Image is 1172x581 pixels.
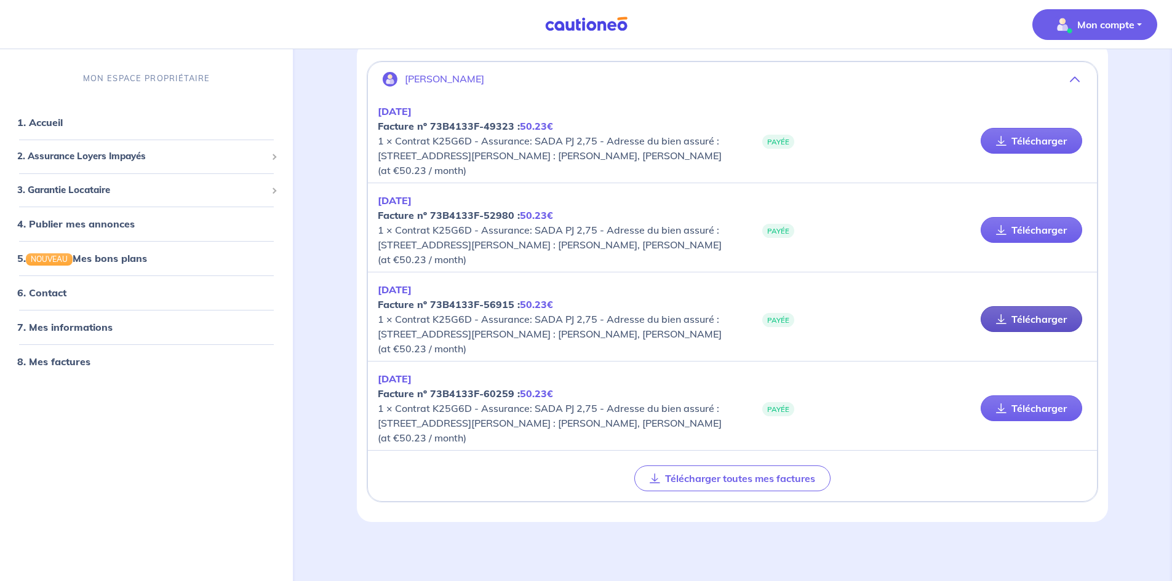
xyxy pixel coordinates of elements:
em: 50.23€ [520,209,553,221]
a: Télécharger [981,306,1082,332]
div: 7. Mes informations [5,315,288,340]
img: illu_account_valid_menu.svg [1053,15,1072,34]
a: 6. Contact [17,287,66,299]
p: MON ESPACE PROPRIÉTAIRE [83,73,210,84]
a: 1. Accueil [17,116,63,128]
img: illu_account.svg [383,72,397,87]
em: [DATE] [378,283,412,296]
p: Mon compte [1077,17,1134,32]
button: illu_account_valid_menu.svgMon compte [1032,9,1157,40]
em: [DATE] [378,373,412,385]
span: PAYÉE [762,224,794,238]
em: 50.23€ [520,298,553,310]
a: Télécharger [981,395,1082,421]
p: 1 × Contrat K25G6D - Assurance: SADA PJ 2,75 - Adresse du bien assuré : [STREET_ADDRESS][PERSON_N... [378,282,732,356]
div: 4. Publier mes annonces [5,211,288,236]
em: [DATE] [378,194,412,207]
span: PAYÉE [762,402,794,416]
div: 8. Mes factures [5,350,288,374]
p: 1 × Contrat K25G6D - Assurance: SADA PJ 2,75 - Adresse du bien assuré : [STREET_ADDRESS][PERSON_N... [378,371,732,445]
em: 50.23€ [520,387,553,400]
strong: Facture nº 73B4133F-56915 : [378,298,553,310]
span: 3. Garantie Locataire [17,183,266,197]
a: 4. Publier mes annonces [17,218,135,230]
p: [PERSON_NAME] [405,73,484,85]
em: 50.23€ [520,120,553,132]
p: 1 × Contrat K25G6D - Assurance: SADA PJ 2,75 - Adresse du bien assuré : [STREET_ADDRESS][PERSON_N... [378,104,732,178]
a: 8. Mes factures [17,356,90,368]
a: Télécharger [981,217,1082,243]
div: 6. Contact [5,281,288,306]
p: 1 × Contrat K25G6D - Assurance: SADA PJ 2,75 - Adresse du bien assuré : [STREET_ADDRESS][PERSON_N... [378,193,732,267]
em: [DATE] [378,105,412,117]
div: 5.NOUVEAUMes bons plans [5,246,288,271]
div: 3. Garantie Locataire [5,178,288,202]
img: Cautioneo [540,17,632,32]
button: Télécharger toutes mes factures [634,465,831,491]
button: [PERSON_NAME] [368,65,1097,94]
strong: Facture nº 73B4133F-60259 : [378,387,553,400]
span: PAYÉE [762,135,794,149]
strong: Facture nº 73B4133F-52980 : [378,209,553,221]
a: Télécharger [981,128,1082,154]
div: 2. Assurance Loyers Impayés [5,144,288,168]
strong: Facture nº 73B4133F-49323 : [378,120,553,132]
a: 5.NOUVEAUMes bons plans [17,252,147,264]
a: 7. Mes informations [17,322,113,334]
span: PAYÉE [762,313,794,327]
span: 2. Assurance Loyers Impayés [17,149,266,164]
div: 1. Accueil [5,110,288,135]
